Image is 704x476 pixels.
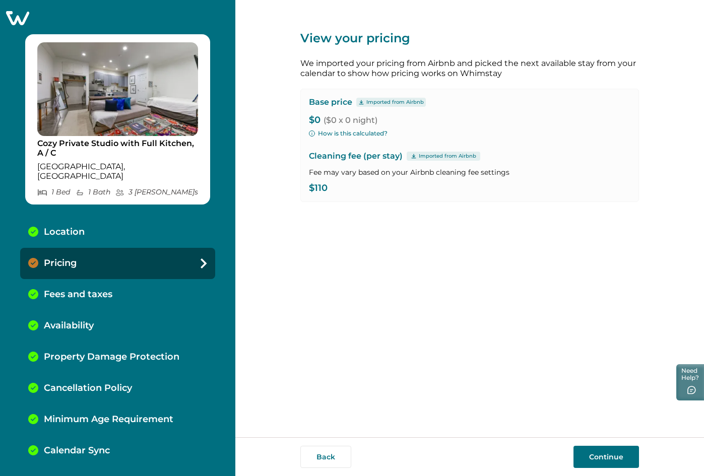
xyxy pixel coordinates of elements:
p: Cozy Private Studio with Full Kitchen, A / C [37,139,198,158]
p: Cancellation Policy [44,383,132,394]
p: 1 Bath [76,188,110,196]
p: Fee may vary based on your Airbnb cleaning fee settings [309,167,630,177]
p: $110 [309,183,630,193]
p: Cleaning fee (per stay) [309,150,630,162]
p: [GEOGRAPHIC_DATA], [GEOGRAPHIC_DATA] [37,162,198,181]
p: Fees and taxes [44,289,112,300]
p: We imported your pricing from Airbnb and picked the next available stay from your calendar to sho... [300,58,639,79]
button: Back [300,446,351,468]
p: 3 [PERSON_NAME] s [115,188,198,196]
p: Location [44,227,85,238]
p: Imported from Airbnb [419,152,476,160]
p: Calendar Sync [44,445,110,456]
p: Pricing [44,258,77,269]
p: 1 Bed [37,188,70,196]
p: $0 [309,115,630,125]
button: How is this calculated? [309,129,388,138]
button: Continue [573,446,639,468]
p: Property Damage Protection [44,352,179,363]
p: Imported from Airbnb [366,98,424,106]
span: ($0 x 0 night) [324,115,377,125]
p: Minimum Age Requirement [44,414,173,425]
p: Base price [309,97,352,107]
p: View your pricing [300,30,639,46]
img: propertyImage_Cozy Private Studio with Full Kitchen, A / C [37,42,198,136]
p: Availability [44,320,94,331]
